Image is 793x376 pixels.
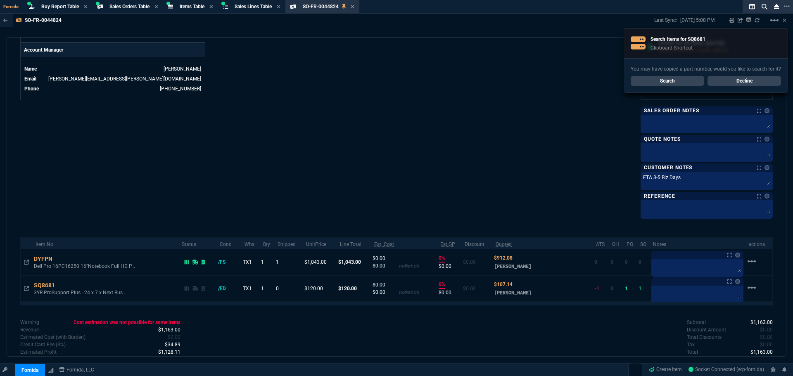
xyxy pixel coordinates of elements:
[747,283,757,293] mat-icon: Example home icon
[651,35,705,43] p: Search Items for SQ8681
[687,348,698,356] p: undefined
[783,17,786,24] a: Hide Workbench
[20,356,69,363] p: undefined
[218,285,234,292] div: /ED
[34,281,63,289] div: SQ8681
[216,237,241,249] th: Cond
[769,15,779,25] mat-icon: Example home icon
[594,259,597,265] span: 0
[439,281,445,289] p: 0%
[241,237,259,249] th: Whs
[20,326,39,333] p: undefined
[760,334,773,340] span: 0
[463,258,491,266] p: $0.00
[21,43,205,57] p: Account Manager
[639,259,641,265] span: 0
[338,285,369,292] p: $120.00
[164,66,201,72] a: [PERSON_NAME]
[609,237,623,249] th: OH
[373,281,399,289] p: $0.00
[277,4,280,10] nx-icon: Close Tab
[623,237,637,249] th: PO
[241,249,259,275] td: TX1
[439,289,460,296] p: $0.00
[463,285,491,292] p: $0.00
[274,249,303,275] td: 1
[74,319,180,325] span: Cost estimation was not possible for some items
[24,65,202,73] tr: undefined
[687,326,726,333] p: undefined
[743,348,773,356] p: spec.value
[625,286,628,291] span: 1
[494,263,532,269] span: ingram
[494,255,513,261] span: Quoted Cost
[373,289,399,296] p: $0.00
[303,4,339,9] span: SO-FR-0044824
[66,319,180,326] p: spec.value
[594,286,599,291] span: -1
[259,237,274,249] th: Qty
[158,327,180,333] span: 1163
[753,333,773,341] p: spec.value
[3,17,8,23] nx-icon: Back to Table
[750,319,773,325] span: 1163
[461,237,492,249] th: Discount
[760,342,773,348] span: 0
[209,4,213,10] nx-icon: Close Tab
[687,319,706,326] p: undefined
[784,2,790,10] nx-icon: Open New Tab
[160,333,180,341] p: spec.value
[644,164,692,171] p: Customer Notes
[439,262,460,270] p: $0.00
[610,259,613,265] span: 0
[440,241,455,247] abbr: Estimated using estimated Cost with Burden
[24,76,36,82] span: Email
[304,258,335,266] p: $1,043.00
[338,258,369,266] p: $1,043.00
[84,4,88,10] nx-icon: Close Tab
[494,281,513,287] span: Quoted Cost
[21,249,772,275] tr: Dell Pro 16PC16250 16"Notebook Full HD Plus-Intel Core5 120U-vPro Tech-16 GB - 512 GB SSD
[303,237,337,249] th: UnitPrice
[373,262,399,270] p: $0.00
[41,4,79,9] span: Buy Report Table
[20,341,66,348] p: undefined
[337,237,371,249] th: Line Total
[24,66,37,72] span: Name
[178,237,216,249] th: Status
[646,364,685,376] a: Create Item
[494,289,532,296] span: ingram
[20,333,85,341] p: Cost with burden
[34,255,60,263] div: DYFPN
[20,319,39,326] p: undefined
[168,334,180,340] span: Cost with burden
[708,76,781,86] a: Decline
[439,254,445,262] p: 0%
[351,4,354,10] nx-icon: Close Tab
[644,136,681,142] p: Quote Notes
[180,4,204,9] span: Items Table
[34,289,171,296] p: 3YR ProSupport Plus - 24 x 7 x Next Bus...
[259,249,274,275] td: 1
[25,17,62,24] p: SO-FR-0044824
[651,45,705,51] p: Clipboard Shortcut
[160,86,201,92] a: 469-249-2107
[750,349,773,355] span: 1163
[760,327,773,333] span: 0
[20,348,57,356] p: undefined
[496,241,512,247] abbr: Quoted Cost and Sourcing Notes. Only applicable on Dash quotes.
[631,76,704,86] a: Search
[165,342,180,348] span: 34.89
[374,241,394,247] abbr: Estimated Cost with Burden
[644,107,699,114] p: Sales Order Notes
[689,367,764,373] span: Socket Connected (erp-fornida)
[24,286,29,291] nx-icon: Open In Opposite Panel
[235,4,272,9] span: Sales Lines Table
[753,341,773,348] p: spec.value
[163,356,180,363] p: spec.value
[771,2,782,12] nx-icon: Close Workbench
[631,65,781,73] p: You may have copied a part number, would you like to search for it?
[274,275,303,302] td: 0
[32,237,179,249] th: Item No
[758,2,771,12] nx-icon: Search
